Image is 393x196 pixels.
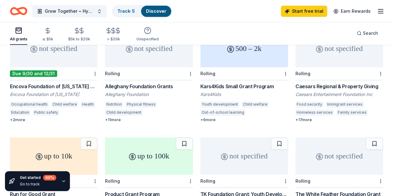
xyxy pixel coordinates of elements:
button: Search [352,27,383,39]
div: Kars4Kids [200,91,288,98]
div: Immigrant services [326,101,364,107]
div: + 2 more [10,117,98,122]
div: Kars4Kids Small Grant Program [200,83,288,90]
a: Home [10,4,27,18]
div: ≤ $5k [42,37,53,42]
div: not specified [200,137,288,175]
div: not specified [10,30,98,67]
a: not specifiedDue 9/30 and 12/31Encova Foundation of [US_STATE] GrantsEncova Foundation of [US_STA... [10,30,98,122]
span: Grow Together ~ Hydroponic Garden Project [45,7,94,15]
div: not specified [295,137,383,175]
div: not specified [105,30,193,67]
div: up to 10k [10,137,98,175]
div: Rolling [105,178,120,184]
div: Encova Foundation of [US_STATE] Grants [10,83,98,90]
div: Rolling [295,71,310,76]
div: 500 – 2k [200,30,288,67]
div: not specified [295,30,383,67]
div: Alleghany Foundation [105,91,193,98]
button: $5k to $20k [68,25,90,45]
div: + 6 more [200,117,288,122]
div: > $20k [105,37,121,42]
a: Earn Rewards [330,6,374,17]
div: Health [81,101,95,107]
div: up to 100k [105,137,193,175]
button: Unspecified [136,24,159,45]
div: Public safety [33,109,59,116]
div: Physical fitness [126,101,157,107]
span: Search [363,30,378,37]
div: Caesars Regional & Property Giving [295,83,383,90]
div: Child development [105,109,143,116]
div: Unspecified [136,37,159,42]
div: Child welfare [242,101,269,107]
a: not specifiedRollingCaesars Regional & Property GivingCaesars Entertainment Foundation IncFood se... [295,30,383,122]
div: Rolling [105,71,120,76]
div: Rolling [200,178,215,184]
div: Food security [295,101,323,107]
div: Go to track [20,182,56,187]
div: All grants [10,37,27,42]
div: $5k to $20k [68,37,90,42]
div: Due 9/30 and 12/31 [10,70,57,77]
div: Encova Foundation of [US_STATE] [10,91,98,98]
a: Start free trial [281,6,327,17]
button: > $20k [105,25,121,45]
div: Rolling [200,71,215,76]
button: ≤ $5k [42,25,53,45]
a: Track· 5 [117,8,135,14]
div: Caesars Entertainment Foundation Inc [295,91,383,98]
div: Rolling [295,178,310,184]
div: Occupational health [10,101,49,107]
div: Youth development [200,101,239,107]
div: Child welfare [51,101,78,107]
div: Family services [336,109,368,116]
div: Alleghany Foundation Grants [105,83,193,90]
div: 60 % [43,175,56,180]
div: + 11 more [105,117,193,122]
a: 500 – 2kRollingKars4Kids Small Grant ProgramKars4KidsYouth developmentChild welfareOut-of-school ... [200,30,288,122]
button: Track· 5Discover [112,5,172,17]
div: + 17 more [295,117,383,122]
a: Discover [146,8,166,14]
div: Out-of-school learning [200,109,245,116]
div: Homeless services [295,109,334,116]
div: Education services [248,109,286,116]
button: All grants [10,24,27,45]
button: Grow Together ~ Hydroponic Garden Project [32,5,107,17]
div: Nutrition [105,101,123,107]
div: Get started [20,175,56,180]
a: not specifiedRollingAlleghany Foundation GrantsAlleghany FoundationNutritionPhysical fitnessChild... [105,30,193,122]
div: Education [10,109,30,116]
